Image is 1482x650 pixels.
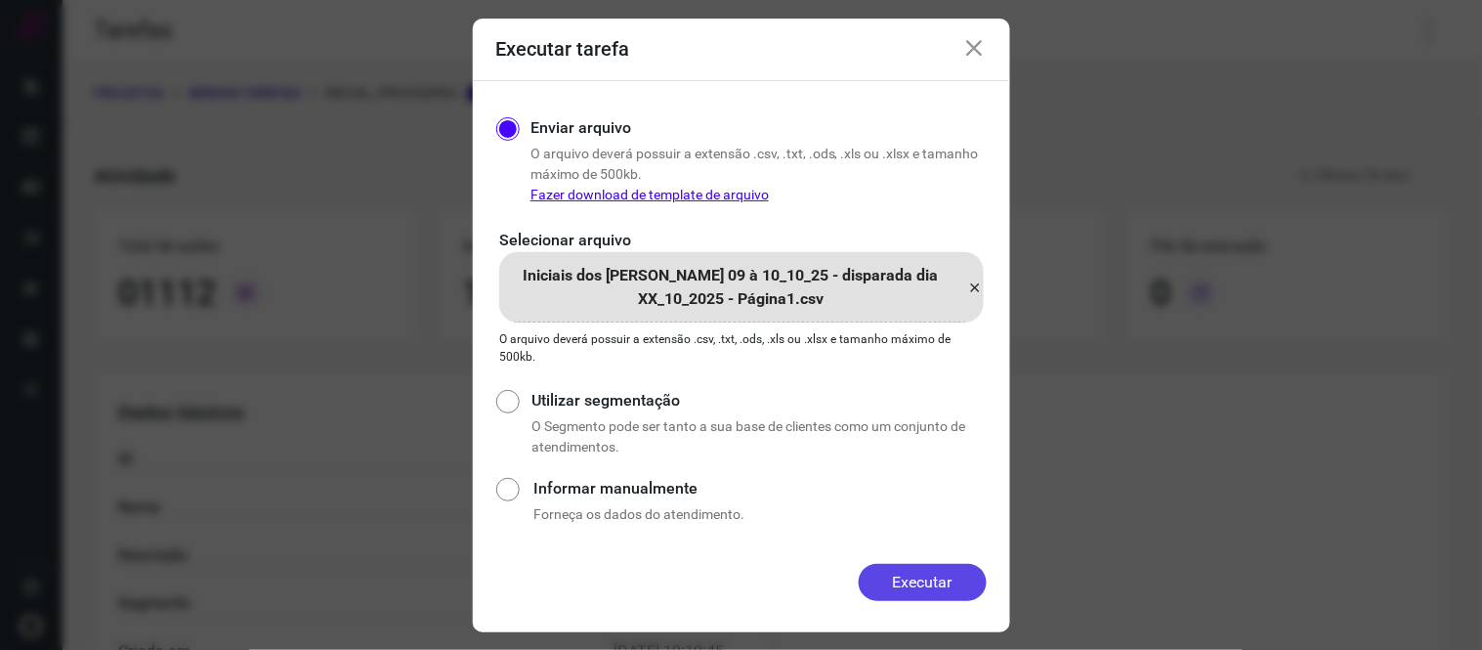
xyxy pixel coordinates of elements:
p: Iniciais dos [PERSON_NAME] 09 à 10_10_25 - disparada dia XX_10_2025 - Página1.csv [499,264,963,311]
h3: Executar tarefa [496,37,630,61]
p: O arquivo deverá possuir a extensão .csv, .txt, .ods, .xls ou .xlsx e tamanho máximo de 500kb. [530,144,987,205]
a: Fazer download de template de arquivo [530,187,769,202]
p: O arquivo deverá possuir a extensão .csv, .txt, .ods, .xls ou .xlsx e tamanho máximo de 500kb. [500,330,983,366]
label: Enviar arquivo [530,116,631,140]
p: Selecionar arquivo [500,229,983,252]
p: Forneça os dados do atendimento. [533,504,986,525]
label: Utilizar segmentação [531,389,986,412]
label: Informar manualmente [533,477,986,500]
p: O Segmento pode ser tanto a sua base de clientes como um conjunto de atendimentos. [531,416,986,457]
button: Executar [859,564,987,601]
